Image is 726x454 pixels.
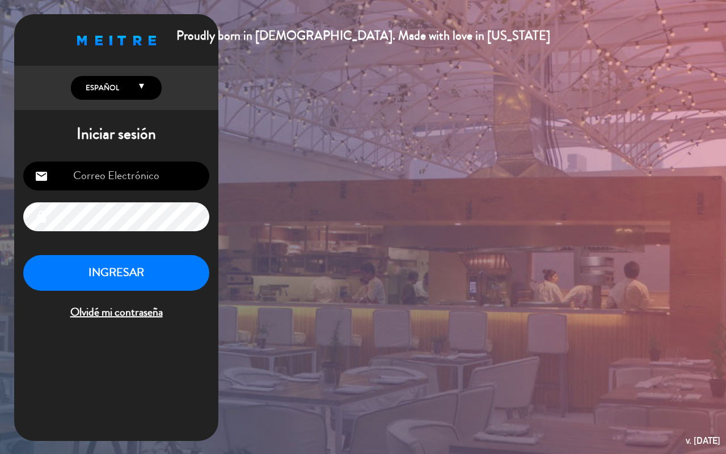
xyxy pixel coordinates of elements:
div: v. [DATE] [686,433,720,448]
i: lock [35,210,48,224]
h1: Iniciar sesión [14,125,218,144]
button: INGRESAR [23,255,209,291]
span: Español [83,82,119,94]
span: Olvidé mi contraseña [23,303,209,322]
i: email [35,169,48,183]
input: Correo Electrónico [23,162,209,190]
